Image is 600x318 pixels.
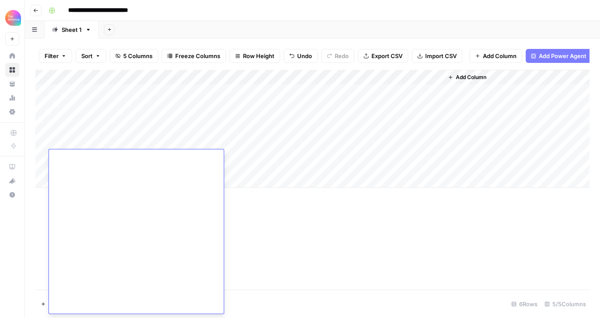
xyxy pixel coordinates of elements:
span: Row Height [243,52,274,60]
button: Freeze Columns [162,49,226,63]
div: 6 Rows [508,297,541,311]
span: Add Row [49,300,73,308]
button: Redo [321,49,354,63]
button: Import CSV [412,49,462,63]
span: Add Column [456,73,486,81]
button: Help + Support [5,188,19,202]
span: Freeze Columns [175,52,220,60]
a: Sheet 1 [45,21,99,38]
a: Settings [5,105,19,119]
span: Export CSV [371,52,402,60]
a: Home [5,49,19,63]
button: Add Power Agent [526,49,592,63]
div: 5/5 Columns [541,297,590,311]
a: AirOps Academy [5,160,19,174]
div: Sheet 1 [62,25,82,34]
span: Add Power Agent [539,52,586,60]
span: Sort [81,52,93,60]
button: Filter [39,49,72,63]
span: Import CSV [425,52,457,60]
button: Sort [76,49,106,63]
button: Workspace: Alliance [5,7,19,29]
button: Add Column [469,49,522,63]
span: Add Column [483,52,517,60]
button: 5 Columns [110,49,158,63]
button: Export CSV [358,49,408,63]
button: What's new? [5,174,19,188]
img: Alliance Logo [5,10,21,26]
span: Undo [297,52,312,60]
a: Your Data [5,77,19,91]
button: Undo [284,49,318,63]
a: Usage [5,91,19,105]
button: Add Row [35,297,78,311]
button: Add Column [444,72,490,83]
button: Row Height [229,49,280,63]
span: Redo [335,52,349,60]
a: Browse [5,63,19,77]
span: 5 Columns [123,52,153,60]
span: Filter [45,52,59,60]
div: What's new? [6,174,19,187]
